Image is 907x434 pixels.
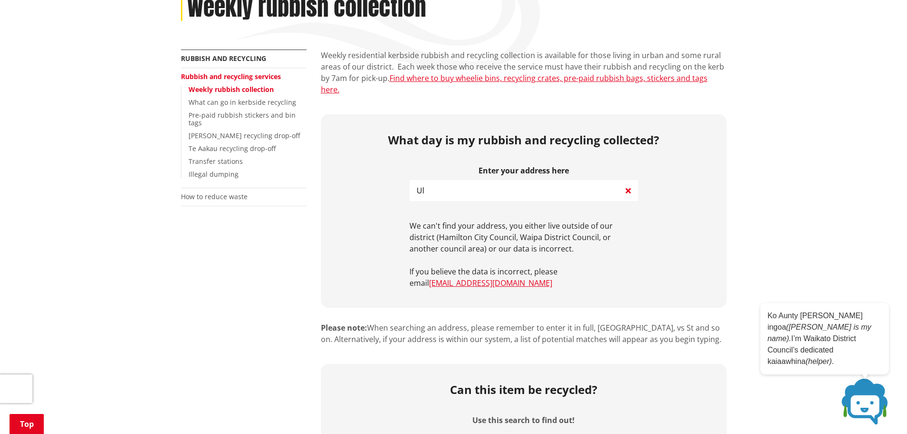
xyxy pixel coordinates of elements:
p: When searching an address, please remember to enter it in full, [GEOGRAPHIC_DATA], vs St and so o... [321,322,727,345]
a: Find where to buy wheelie bins, recycling crates, pre-paid rubbish bags, stickers and tags here. [321,73,708,95]
a: [PERSON_NAME] recycling drop-off [189,131,300,140]
a: Rubbish and recycling [181,54,266,63]
em: ([PERSON_NAME] is my name). [767,323,871,343]
input: e.g. Duke Street NGARUAWAHIA [409,180,638,201]
p: Ko Aunty [PERSON_NAME] ingoa I’m Waikato District Council’s dedicated kaiaawhina . [767,310,882,367]
a: Te Aakau recycling drop-off [189,144,276,153]
p: If you believe the data is incorrect, please email [409,266,638,289]
a: Rubbish and recycling services [181,72,281,81]
a: Top [10,414,44,434]
a: Illegal dumping [189,170,239,179]
h2: Can this item be recycled? [450,383,597,397]
p: We can't find your address, you either live outside of our district (Hamilton City Council, Waipa... [409,220,638,254]
em: (helper) [806,357,832,365]
label: Enter your address here [409,166,638,175]
p: Weekly residential kerbside rubbish and recycling collection is available for those living in urb... [321,50,727,95]
a: What can go in kerbside recycling [189,98,296,107]
a: Pre-paid rubbish stickers and bin tags [189,111,296,128]
a: How to reduce waste [181,192,248,201]
a: [EMAIL_ADDRESS][DOMAIN_NAME] [429,278,552,288]
label: Use this search to find out! [472,416,575,425]
h2: What day is my rubbish and recycling collected? [328,133,719,147]
strong: Please note: [321,323,367,333]
a: Transfer stations [189,157,243,166]
a: Weekly rubbish collection [189,85,274,94]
